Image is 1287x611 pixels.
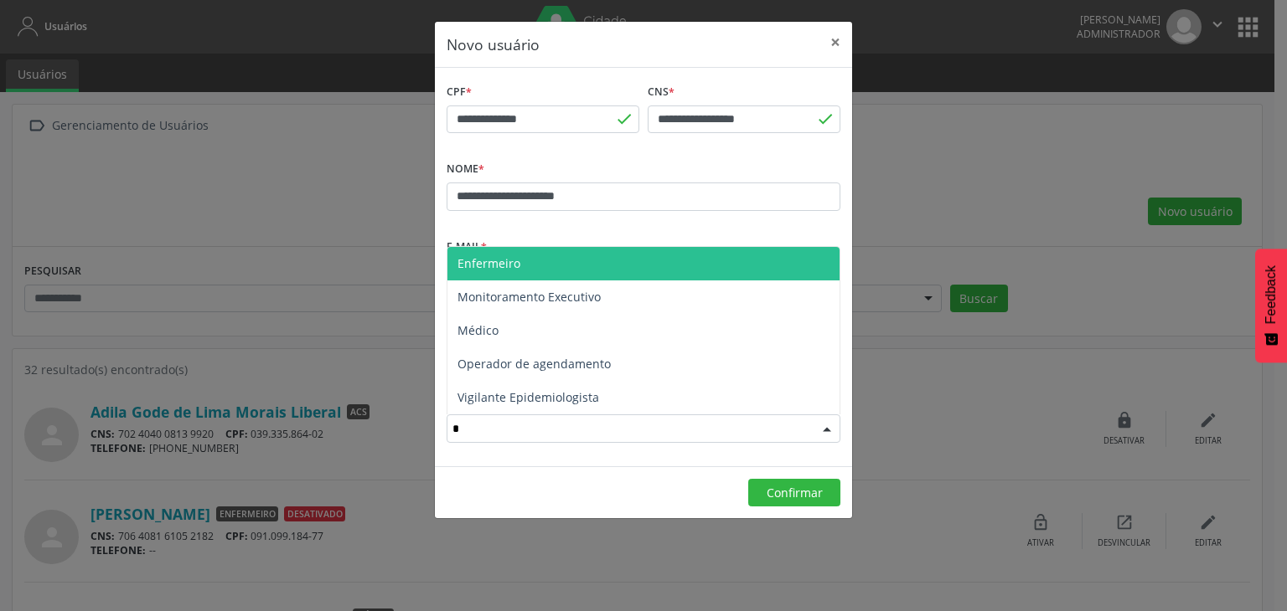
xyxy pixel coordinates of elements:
button: Feedback - Mostrar pesquisa [1255,249,1287,362]
span: Enfermeiro [457,255,520,271]
button: Close [819,22,852,63]
button: Confirmar [748,479,840,507]
label: E-mail [447,234,487,260]
span: Confirmar [767,485,823,501]
span: Operador de agendamento [457,356,611,372]
span: Monitoramento Executivo [457,289,601,305]
span: Feedback [1264,265,1279,324]
span: Médico [457,322,499,338]
label: CPF [447,80,472,105]
label: CNS [648,80,675,105]
span: Vigilante Epidemiologista [457,389,599,405]
span: done [615,110,633,128]
label: Nome [447,157,484,182]
span: done [816,110,835,128]
h5: Novo usuário [447,33,540,55]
